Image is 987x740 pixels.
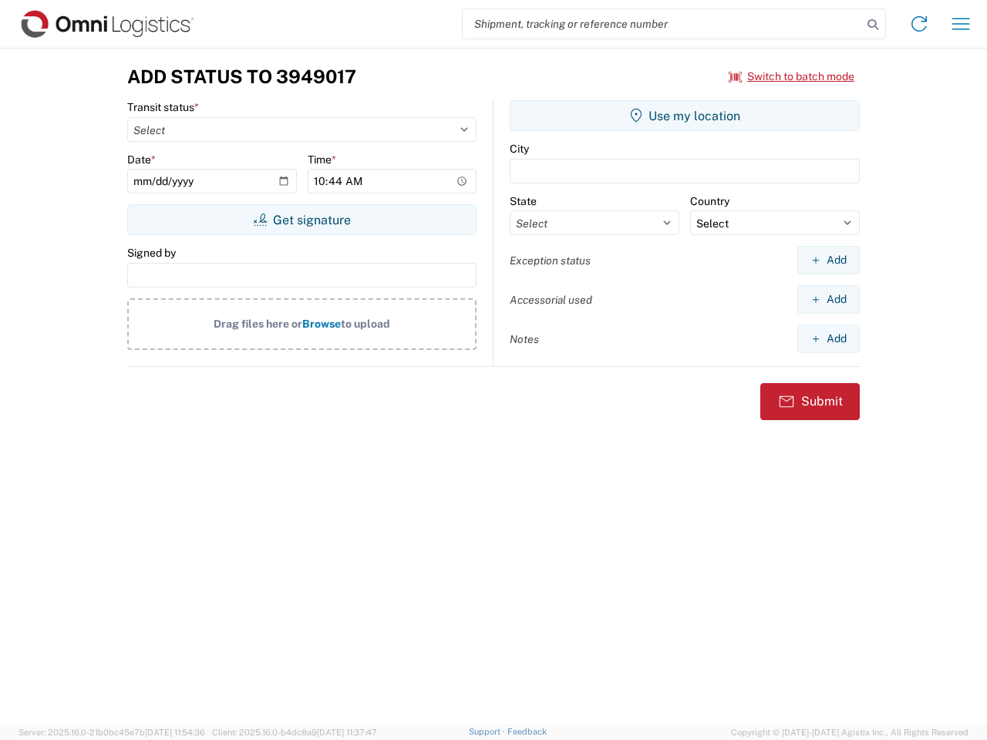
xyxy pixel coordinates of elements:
[127,66,356,88] h3: Add Status to 3949017
[797,246,860,274] button: Add
[127,246,176,260] label: Signed by
[731,725,968,739] span: Copyright © [DATE]-[DATE] Agistix Inc., All Rights Reserved
[127,100,199,114] label: Transit status
[308,153,336,166] label: Time
[341,318,390,330] span: to upload
[510,142,529,156] label: City
[317,728,377,737] span: [DATE] 11:37:47
[212,728,377,737] span: Client: 2025.16.0-b4dc8a9
[729,64,854,89] button: Switch to batch mode
[510,332,539,346] label: Notes
[797,285,860,314] button: Add
[469,727,507,736] a: Support
[19,728,205,737] span: Server: 2025.16.0-21b0bc45e7b
[127,153,156,166] label: Date
[145,728,205,737] span: [DATE] 11:54:36
[510,293,592,307] label: Accessorial used
[690,194,729,208] label: Country
[797,325,860,353] button: Add
[463,9,862,39] input: Shipment, tracking or reference number
[760,383,860,420] button: Submit
[127,204,477,235] button: Get signature
[510,254,591,267] label: Exception status
[510,194,537,208] label: State
[214,318,302,330] span: Drag files here or
[510,100,860,131] button: Use my location
[302,318,341,330] span: Browse
[507,727,547,736] a: Feedback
